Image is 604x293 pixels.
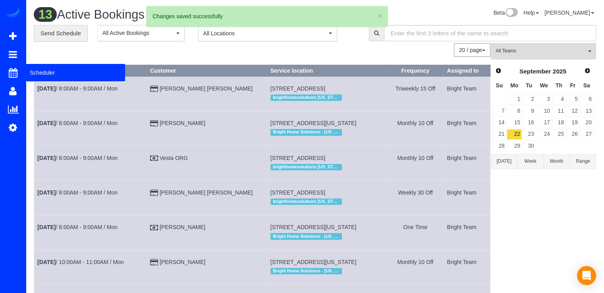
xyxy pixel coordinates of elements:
[570,154,596,169] button: Range
[507,141,521,151] a: 29
[37,259,124,265] a: [DATE]/ 10:00AM - 11:00AM / Mon
[270,199,342,205] span: brighthomesolutions [US_STATE]
[540,82,548,89] span: Wednesday
[34,180,147,215] td: Schedule date
[147,76,267,111] td: Customer
[150,86,158,92] i: Credit Card Payment
[270,197,384,207] div: Location
[454,43,490,57] button: 20 / page
[267,65,387,76] th: Service location
[536,106,551,116] a: 10
[147,215,267,250] td: Customer
[267,250,387,284] td: Service location
[536,94,551,105] a: 3
[582,66,593,77] a: Next
[536,129,551,140] a: 24
[37,155,118,161] a: [DATE]/ 8:00AM - 9:00AM / Mon
[34,7,57,22] span: 13
[552,94,565,105] a: 4
[496,82,503,89] span: Sunday
[160,259,205,265] a: [PERSON_NAME]
[160,224,205,230] a: [PERSON_NAME]
[37,120,118,126] a: [DATE]/ 8:00AM - 9:00AM / Mon
[444,76,490,111] td: Assigned to
[552,117,565,128] a: 18
[507,106,521,116] a: 8
[444,250,490,284] td: Assigned to
[34,8,309,21] h1: Active Bookings
[270,266,384,276] div: Location
[160,120,205,126] a: [PERSON_NAME]
[523,117,536,128] a: 16
[491,43,596,60] button: All Teams
[270,224,357,230] span: [STREET_ADDRESS][US_STATE]
[570,82,575,89] span: Friday
[523,94,536,105] a: 2
[444,146,490,180] td: Assigned to
[387,65,444,76] th: Frequency
[34,76,147,111] td: Schedule date
[147,111,267,146] td: Customer
[580,117,593,128] a: 20
[37,189,118,196] a: [DATE]/ 8:00AM - 9:00AM / Mon
[493,10,518,16] a: Beta
[270,231,384,241] div: Location
[387,215,444,250] td: Frequency
[147,180,267,215] td: Customer
[507,94,521,105] a: 1
[387,111,444,146] td: Frequency
[34,111,147,146] td: Schedule date
[566,117,579,128] a: 19
[510,82,518,89] span: Monday
[150,121,158,126] i: Credit Card Payment
[5,8,21,19] img: Automaid Logo
[496,48,586,54] span: All Teams
[267,76,387,111] td: Service location
[566,106,579,116] a: 12
[160,155,188,161] a: Vesta ORG
[523,10,539,16] a: Help
[536,117,551,128] a: 17
[577,266,596,285] div: Open Intercom Messenger
[26,64,125,82] span: Scheduler
[492,141,506,151] a: 28
[270,162,384,172] div: Location
[492,117,506,128] a: 14
[584,67,590,74] span: Next
[270,127,384,137] div: Location
[270,85,325,92] span: [STREET_ADDRESS]
[267,215,387,250] td: Service location
[152,12,381,20] div: Changes saved successfully
[270,164,342,170] span: brighthomesolutions [US_STATE]
[160,85,253,92] a: [PERSON_NAME] [PERSON_NAME]
[267,180,387,215] td: Service location
[523,129,536,140] a: 23
[270,259,357,265] span: [STREET_ADDRESS][US_STATE]
[387,250,444,284] td: Frequency
[583,82,590,89] span: Saturday
[34,250,147,284] td: Schedule date
[150,156,158,161] i: Check Payment
[37,85,56,92] b: [DATE]
[34,146,147,180] td: Schedule date
[160,189,253,196] a: [PERSON_NAME] [PERSON_NAME]
[97,25,185,41] button: All Active Bookings
[384,25,596,41] input: Enter the first 3 letters of the name to search
[491,154,517,169] button: [DATE]
[387,180,444,215] td: Frequency
[203,29,327,37] span: All Locations
[444,111,490,146] td: Assigned to
[495,67,502,74] span: Prev
[552,129,565,140] a: 25
[444,215,490,250] td: Assigned to
[507,129,521,140] a: 22
[37,155,56,161] b: [DATE]
[150,190,158,196] i: Credit Card Payment
[198,25,337,41] button: All Locations
[505,8,518,18] img: New interface
[270,129,342,135] span: Bright Home Solutions - [US_STATE][GEOGRAPHIC_DATA]
[492,106,506,116] a: 7
[580,129,593,140] a: 27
